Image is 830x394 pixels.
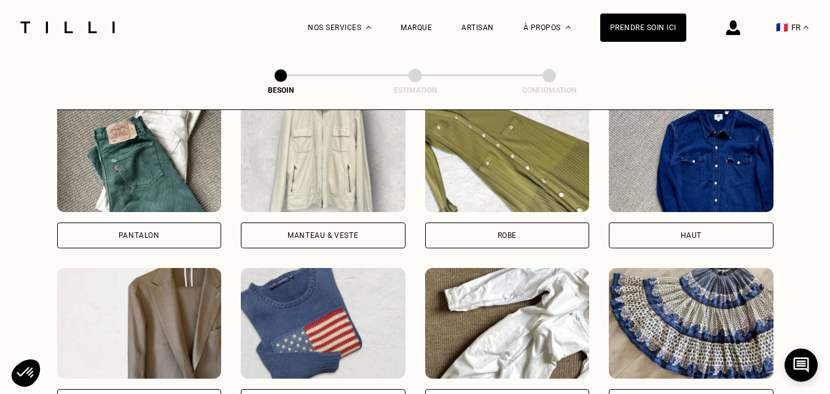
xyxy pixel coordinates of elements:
[219,86,342,95] div: Besoin
[119,232,160,239] div: Pantalon
[366,26,371,29] img: Menu déroulant
[288,232,358,239] div: Manteau & Veste
[600,14,686,42] a: Prendre soin ici
[425,101,590,212] img: Tilli retouche votre Robe
[681,232,702,239] div: Haut
[776,22,788,33] span: 🇫🇷
[57,101,222,212] img: Tilli retouche votre Pantalon
[425,268,590,379] img: Tilli retouche votre Combinaison
[609,101,773,212] img: Tilli retouche votre Haut
[241,101,405,212] img: Tilli retouche votre Manteau & Veste
[461,23,494,32] a: Artisan
[57,268,222,379] img: Tilli retouche votre Tailleur
[488,86,611,95] div: Confirmation
[241,268,405,379] img: Tilli retouche votre Pull & gilet
[609,268,773,379] img: Tilli retouche votre Jupe
[566,26,571,29] img: Menu déroulant à propos
[498,232,517,239] div: Robe
[16,22,119,33] img: Logo du service de couturière Tilli
[726,20,740,35] img: icône connexion
[804,26,808,29] img: menu déroulant
[354,86,477,95] div: Estimation
[401,23,432,32] a: Marque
